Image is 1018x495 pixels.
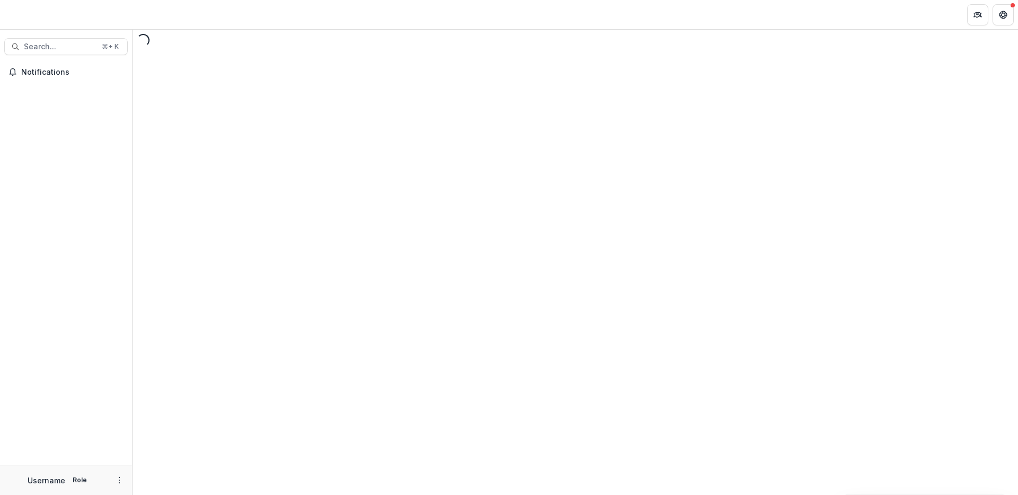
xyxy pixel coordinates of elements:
div: ⌘ + K [100,41,121,52]
span: Notifications [21,68,124,77]
button: Partners [967,4,988,25]
button: Search... [4,38,128,55]
button: Notifications [4,64,128,81]
button: Get Help [993,4,1014,25]
p: Role [69,475,90,485]
p: Username [28,475,65,486]
button: More [113,474,126,487]
span: Search... [24,42,95,51]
